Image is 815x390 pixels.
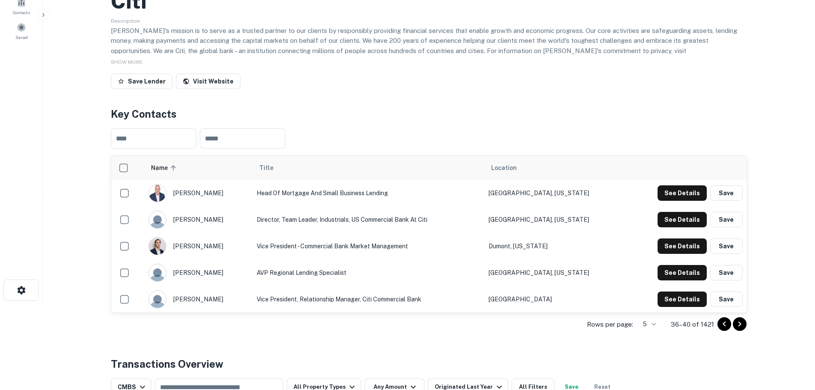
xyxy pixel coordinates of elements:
[149,238,166,255] img: 1726261724463
[15,34,28,41] span: Saved
[484,286,625,313] td: [GEOGRAPHIC_DATA]
[252,206,484,233] td: Director, Team Leader, Industrials, US Commercial Bank at Citi
[491,163,517,173] span: Location
[658,185,707,201] button: See Details
[252,156,484,180] th: Title
[252,259,484,286] td: AVP Regional Lending Specialist
[149,291,166,308] img: 9c8pery4andzj6ohjkjp54ma2
[658,212,707,227] button: See Details
[717,317,731,331] button: Go to previous page
[658,238,707,254] button: See Details
[176,74,240,89] a: Visit Website
[733,317,747,331] button: Go to next page
[148,264,248,282] div: [PERSON_NAME]
[149,185,166,202] img: 1675095967179
[484,206,625,233] td: [GEOGRAPHIC_DATA], [US_STATE]
[148,237,248,255] div: [PERSON_NAME]
[149,264,166,281] img: 9c8pery4andzj6ohjkjp54ma2
[252,233,484,259] td: Vice President - Commercial Bank Market Management
[148,290,248,308] div: [PERSON_NAME]
[710,185,743,201] button: Save
[111,59,142,65] span: SHOW MORE
[772,322,815,363] iframe: Chat Widget
[484,156,625,180] th: Location
[587,319,633,330] p: Rows per page:
[13,9,30,16] span: Contacts
[252,180,484,206] td: Head of Mortgage and Small Business Lending
[658,265,707,280] button: See Details
[710,238,743,254] button: Save
[484,180,625,206] td: [GEOGRAPHIC_DATA], [US_STATE]
[3,19,40,42] a: Saved
[484,233,625,259] td: Dumont, [US_STATE]
[637,318,657,330] div: 5
[710,212,743,227] button: Save
[144,156,252,180] th: Name
[111,106,747,122] h4: Key Contacts
[484,259,625,286] td: [GEOGRAPHIC_DATA], [US_STATE]
[671,319,714,330] p: 36–40 of 1421
[252,286,484,313] td: Vice President, Relationship Manager, Citi Commercial Bank
[148,184,248,202] div: [PERSON_NAME]
[148,211,248,229] div: [PERSON_NAME]
[151,163,179,173] span: Name
[710,265,743,280] button: Save
[259,163,285,173] span: Title
[149,211,166,228] img: 9c8pery4andzj6ohjkjp54ma2
[111,156,747,313] div: scrollable content
[111,26,747,66] p: [PERSON_NAME]'s mission is to serve as a trusted partner to our clients by responsibly providing ...
[111,356,223,372] h4: Transactions Overview
[710,292,743,307] button: Save
[658,292,707,307] button: See Details
[111,74,172,89] button: Save Lender
[111,18,140,24] span: Description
